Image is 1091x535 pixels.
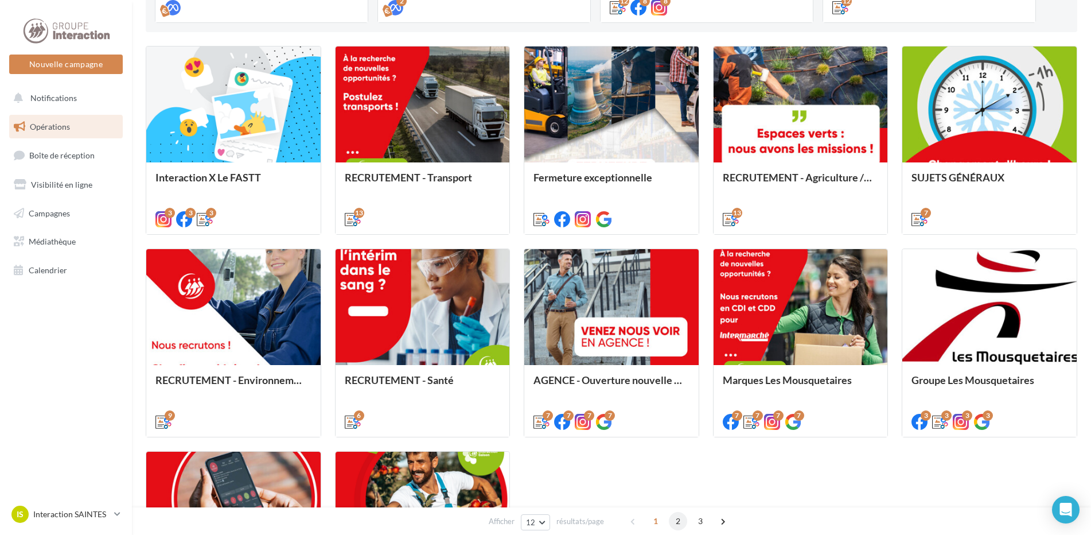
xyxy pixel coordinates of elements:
p: Interaction SAINTES [33,509,110,520]
span: Afficher [489,516,515,527]
div: Marques Les Mousquetaires [723,374,879,397]
a: IS Interaction SAINTES [9,503,123,525]
div: SUJETS GÉNÉRAUX [911,172,1067,195]
button: Nouvelle campagne [9,55,123,74]
a: Visibilité en ligne [7,173,125,197]
a: Médiathèque [7,230,125,254]
div: 7 [563,410,574,421]
div: 7 [543,410,553,421]
span: Boîte de réception [29,150,95,160]
span: Calendrier [29,265,67,275]
div: 7 [732,410,742,421]
a: Boîte de réception [7,143,125,168]
div: 3 [165,208,175,218]
div: 3 [983,410,993,421]
span: IS [17,509,24,520]
div: 13 [732,208,742,218]
div: 7 [921,208,931,218]
span: résultats/page [556,516,604,527]
span: Visibilité en ligne [31,180,92,189]
span: Médiathèque [29,237,76,246]
div: 7 [605,410,615,421]
a: Calendrier [7,258,125,282]
span: Campagnes [29,208,70,218]
div: 3 [941,410,952,421]
div: Groupe Les Mousquetaires [911,374,1067,397]
span: Notifications [30,93,77,103]
div: Interaction X Le FASTT [155,172,311,195]
div: 3 [921,410,931,421]
button: Notifications [7,86,120,110]
div: 7 [794,410,804,421]
div: RECRUTEMENT - Santé [345,374,501,397]
span: Opérations [30,122,70,131]
div: 3 [962,410,972,421]
span: 1 [646,512,665,530]
span: 2 [669,512,687,530]
div: AGENCE - Ouverture nouvelle agence [533,374,689,397]
div: 7 [584,410,594,421]
button: 12 [521,514,550,530]
span: 12 [526,518,536,527]
span: 3 [691,512,710,530]
div: 13 [354,208,364,218]
div: 9 [165,410,175,421]
div: RECRUTEMENT - Environnement [155,374,311,397]
div: RECRUTEMENT - Transport [345,172,501,195]
a: Opérations [7,115,125,139]
div: Fermeture exceptionnelle [533,172,689,195]
div: RECRUTEMENT - Agriculture / Espaces verts [723,172,879,195]
div: 7 [773,410,784,421]
div: 6 [354,410,364,421]
div: 3 [185,208,196,218]
a: Campagnes [7,201,125,226]
div: 7 [753,410,763,421]
div: Open Intercom Messenger [1052,496,1080,524]
div: 3 [206,208,216,218]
